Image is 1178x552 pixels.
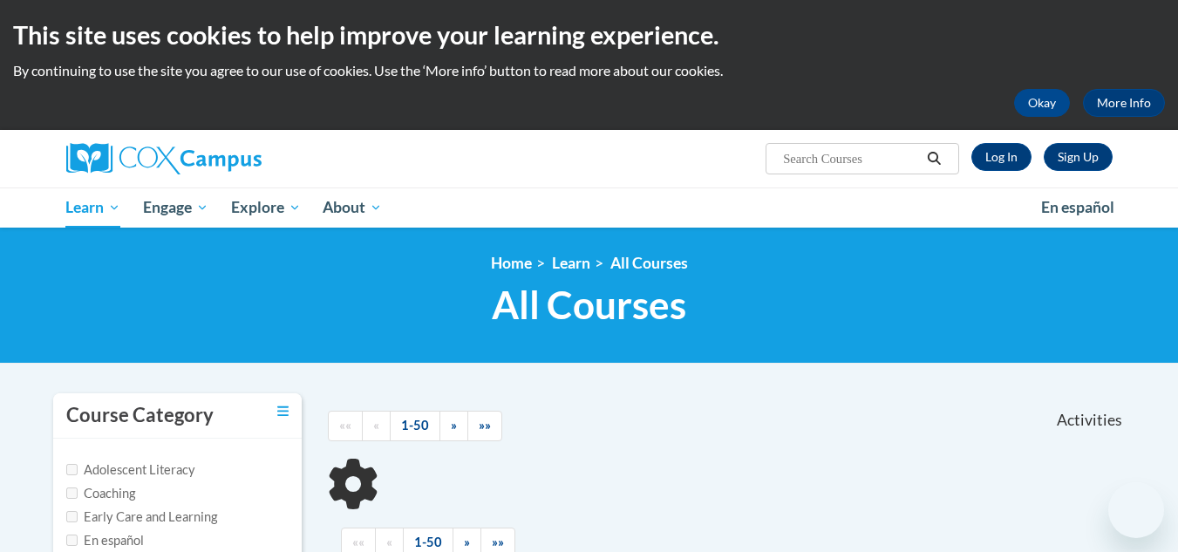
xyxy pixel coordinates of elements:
[467,411,502,441] a: End
[1041,198,1114,216] span: En español
[971,143,1032,171] a: Log In
[781,148,921,169] input: Search Courses
[40,187,1139,228] div: Main menu
[328,411,363,441] a: Begining
[311,187,393,228] a: About
[66,143,398,174] a: Cox Campus
[66,511,78,522] input: Checkbox for Options
[610,254,688,272] a: All Courses
[1044,143,1113,171] a: Register
[66,143,262,174] img: Cox Campus
[1057,411,1122,430] span: Activities
[339,418,351,433] span: ««
[66,460,195,480] label: Adolescent Literacy
[13,17,1165,52] h2: This site uses cookies to help improve your learning experience.
[1108,482,1164,538] iframe: Button to launch messaging window
[491,254,532,272] a: Home
[143,197,208,218] span: Engage
[66,484,135,503] label: Coaching
[55,187,133,228] a: Learn
[66,535,78,546] input: Checkbox for Options
[132,187,220,228] a: Engage
[552,254,590,272] a: Learn
[390,411,440,441] a: 1-50
[373,418,379,433] span: «
[439,411,468,441] a: Next
[386,535,392,549] span: «
[323,197,382,218] span: About
[231,197,301,218] span: Explore
[66,508,217,527] label: Early Care and Learning
[13,61,1165,80] p: By continuing to use the site you agree to our use of cookies. Use the ‘More info’ button to read...
[1030,189,1126,226] a: En español
[65,197,120,218] span: Learn
[66,531,144,550] label: En español
[66,487,78,499] input: Checkbox for Options
[220,187,312,228] a: Explore
[352,535,364,549] span: ««
[1014,89,1070,117] button: Okay
[492,535,504,549] span: »»
[479,418,491,433] span: »»
[362,411,391,441] a: Previous
[66,402,214,429] h3: Course Category
[921,148,947,169] button: Search
[277,402,289,421] a: Toggle collapse
[451,418,457,433] span: »
[66,464,78,475] input: Checkbox for Options
[492,282,686,328] span: All Courses
[1083,89,1165,117] a: More Info
[464,535,470,549] span: »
